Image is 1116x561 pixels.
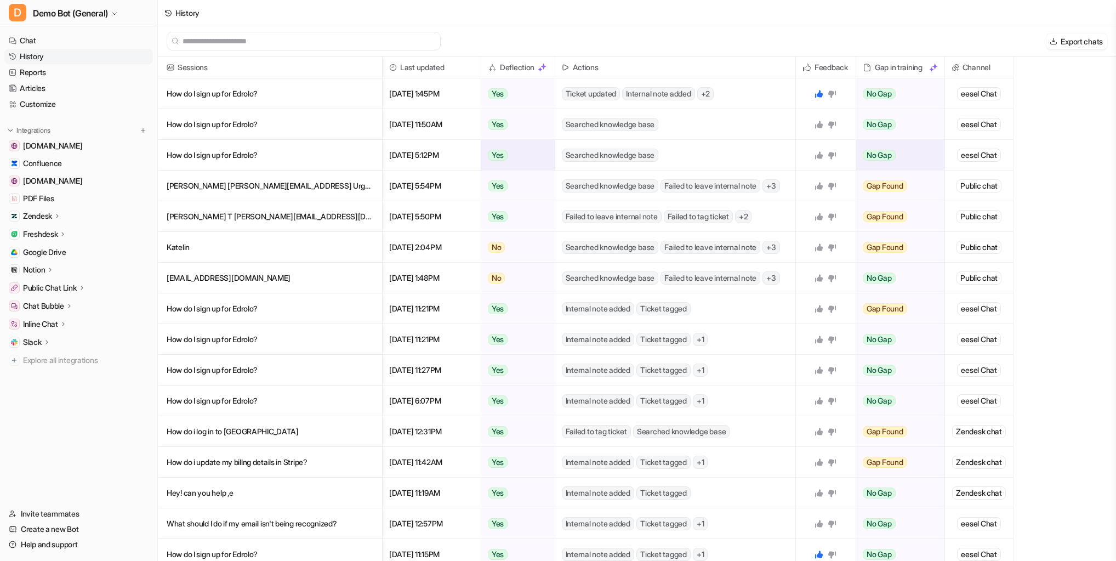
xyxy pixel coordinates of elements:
[636,486,691,500] span: Ticket tagged
[387,478,476,508] span: [DATE] 11:19AM
[622,87,694,100] span: Internal note added
[562,149,658,162] span: Searched knowledge base
[4,245,153,260] a: Google DriveGoogle Drive
[167,416,373,447] p: How do i log in to [GEOGRAPHIC_DATA]
[488,273,505,284] span: No
[23,140,82,151] span: [DOMAIN_NAME]
[856,263,937,293] button: No Gap
[11,231,18,237] img: Freshdesk
[23,211,52,222] p: Zendesk
[11,303,18,309] img: Chat Bubble
[488,180,508,191] span: Yes
[167,171,373,201] p: [PERSON_NAME] [PERSON_NAME][EMAIL_ADDRESS] Urgent password
[562,456,634,469] span: Internal note added
[693,394,708,407] span: + 1
[23,352,149,369] span: Explore all integrations
[481,201,549,232] button: Yes
[387,355,476,386] span: [DATE] 11:27PM
[7,127,14,134] img: expand menu
[4,506,153,522] a: Invite teammates
[693,333,708,346] span: + 1
[488,150,508,161] span: Yes
[636,333,691,346] span: Ticket tagged
[957,548,1000,561] div: eesel Chat
[957,87,1000,100] div: eesel Chat
[957,333,1000,346] div: eesel Chat
[33,5,108,21] span: Demo Bot (General)
[863,180,907,191] span: Gap Found
[481,416,549,447] button: Yes
[863,457,907,468] span: Gap Found
[762,179,780,192] span: + 3
[387,56,476,78] span: Last updated
[387,447,476,478] span: [DATE] 11:42AM
[481,263,549,293] button: No
[167,140,373,171] p: How do I sign up for Edrolo?
[139,127,147,134] img: menu_add.svg
[11,195,18,202] img: PDF Files
[956,179,1001,192] div: Public chat
[661,179,760,192] span: Failed to leave internal note
[481,508,549,539] button: Yes
[636,517,691,530] span: Ticket tagged
[636,394,691,407] span: Ticket tagged
[488,242,505,253] span: No
[856,447,937,478] button: Gap Found
[167,232,373,263] p: Katelin
[4,191,153,206] a: PDF FilesPDF Files
[693,456,708,469] span: + 1
[4,138,153,154] a: www.atlassian.com[DOMAIN_NAME]
[1046,33,1107,49] button: Export chats
[863,273,896,284] span: No Gap
[952,486,1006,500] div: Zendesk chat
[488,365,508,376] span: Yes
[4,81,153,96] a: Articles
[162,56,378,78] span: Sessions
[956,271,1001,285] div: Public chat
[11,267,18,273] img: Notion
[167,263,373,293] p: [EMAIL_ADDRESS][DOMAIN_NAME]
[488,119,508,130] span: Yes
[957,517,1000,530] div: eesel Chat
[167,386,373,416] p: How do I sign up for Edrolo?
[956,241,1001,254] div: Public chat
[4,97,153,112] a: Customize
[481,386,549,416] button: Yes
[175,7,200,19] div: History
[562,394,634,407] span: Internal note added
[488,426,508,437] span: Yes
[562,364,634,377] span: Internal note added
[636,302,691,315] span: Ticket tagged
[562,87,620,100] span: Ticket updated
[9,355,20,366] img: explore all integrations
[856,232,937,263] button: Gap Found
[4,156,153,171] a: ConfluenceConfluence
[562,302,634,315] span: Internal note added
[167,355,373,386] p: How do I sign up for Edrolo?
[23,229,58,240] p: Freshdesk
[693,364,708,377] span: + 1
[856,355,937,386] button: No Gap
[815,56,848,78] h2: Feedback
[697,87,714,100] span: + 2
[23,319,58,330] p: Inline Chat
[23,158,62,169] span: Confluence
[387,508,476,539] span: [DATE] 12:57PM
[500,56,534,78] h2: Deflection
[562,118,658,131] span: Searched knowledge base
[661,241,760,254] span: Failed to leave internal note
[488,211,508,222] span: Yes
[693,548,708,561] span: + 1
[735,210,752,223] span: + 2
[167,324,373,355] p: How do I sign up for Edrolo?
[636,548,691,561] span: Ticket tagged
[11,249,18,256] img: Google Drive
[488,549,508,560] span: Yes
[856,78,937,109] button: No Gap
[863,303,907,314] span: Gap Found
[11,178,18,184] img: www.airbnb.com
[957,364,1000,377] div: eesel Chat
[957,118,1000,131] div: eesel Chat
[863,150,896,161] span: No Gap
[863,365,896,376] span: No Gap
